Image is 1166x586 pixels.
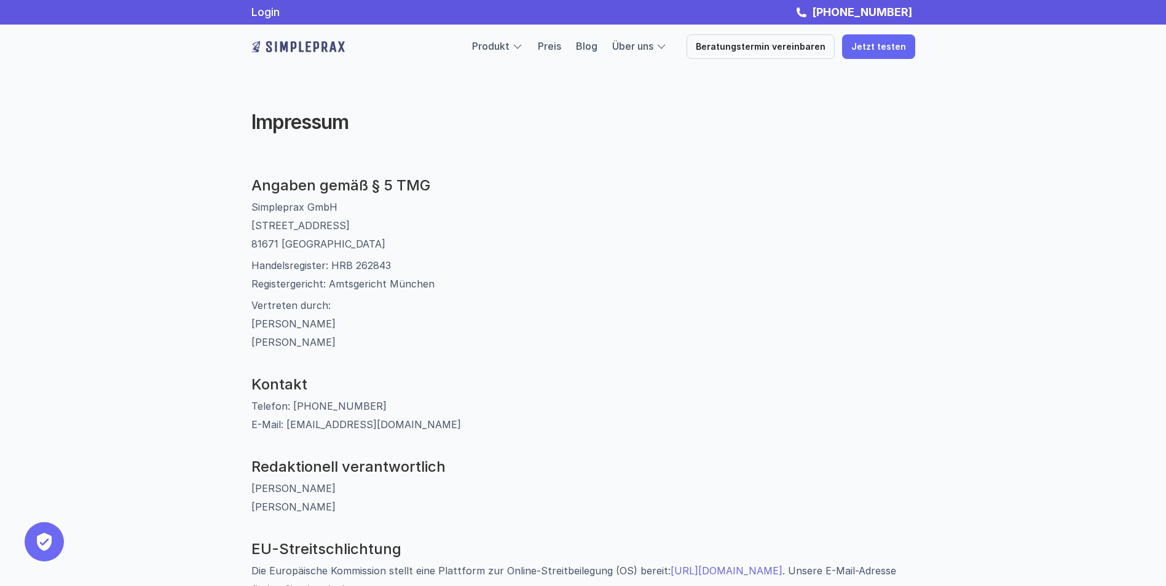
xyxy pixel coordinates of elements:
[251,6,280,18] a: Login
[538,40,561,52] a: Preis
[842,34,915,59] a: Jetzt testen
[472,40,510,52] a: Produkt
[612,40,653,52] a: Über uns
[251,296,915,351] p: Vertreten durch: [PERSON_NAME] [PERSON_NAME]
[251,198,915,253] p: Simpleprax GmbH [STREET_ADDRESS] 81671 [GEOGRAPHIC_DATA]
[687,34,835,59] a: Beratungstermin vereinbaren
[251,111,712,134] h2: Impressum
[251,458,915,476] h3: Redaktionell verantwortlich
[251,479,915,516] p: [PERSON_NAME] [PERSON_NAME]
[251,177,915,195] h3: Angaben gemäß § 5 TMG
[812,6,912,18] strong: [PHONE_NUMBER]
[251,397,915,434] p: Telefon: [PHONE_NUMBER] E-Mail: [EMAIL_ADDRESS][DOMAIN_NAME]
[251,256,915,293] p: Handelsregister: HRB 262843 Registergericht: Amtsgericht München
[251,376,915,394] h3: Kontakt
[671,565,782,577] a: [URL][DOMAIN_NAME]
[251,541,915,558] h3: EU-Streitschlichtung
[809,6,915,18] a: [PHONE_NUMBER]
[696,42,825,52] p: Beratungstermin vereinbaren
[576,40,597,52] a: Blog
[851,42,906,52] p: Jetzt testen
